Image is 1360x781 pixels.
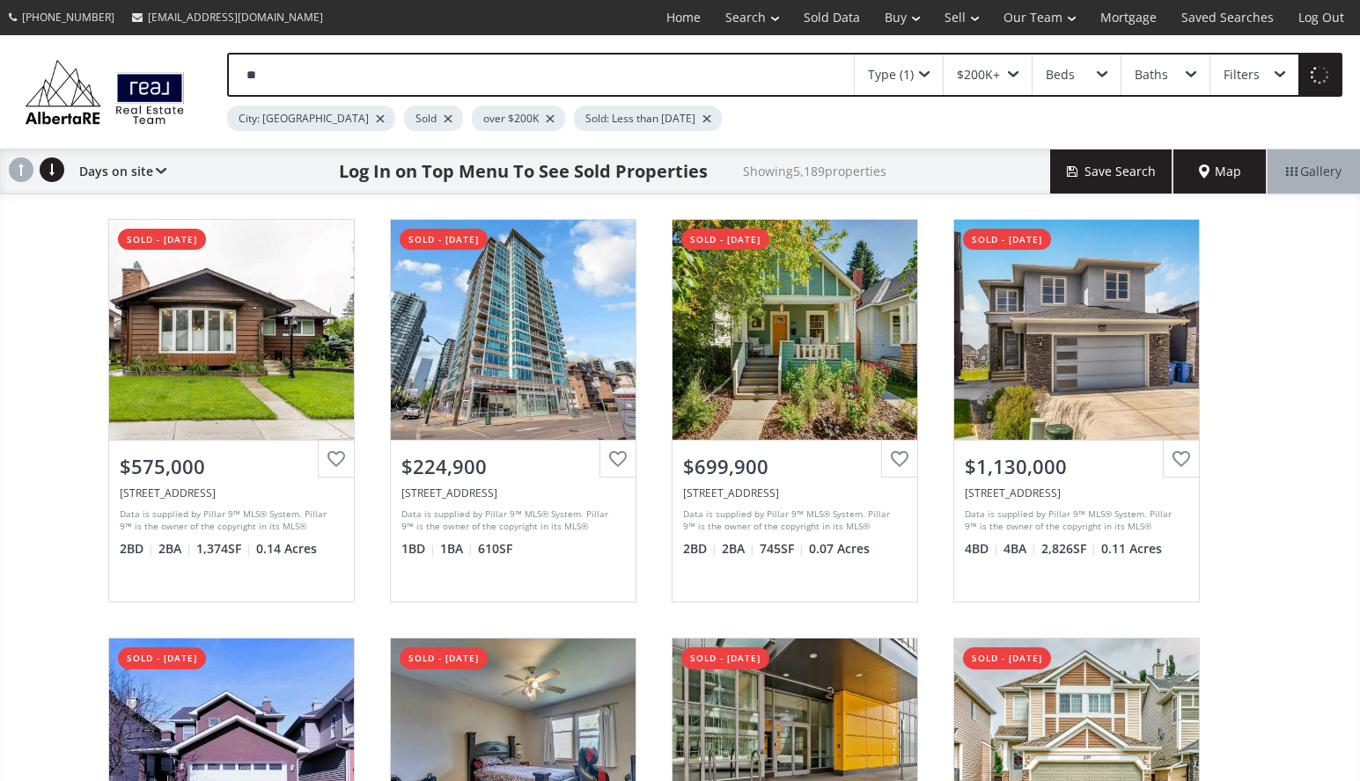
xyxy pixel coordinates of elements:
[401,540,436,558] span: 1 BD
[1050,150,1173,193] button: Save Search
[1003,540,1037,558] span: 4 BA
[120,540,154,558] span: 2 BD
[574,106,722,131] div: Sold: Less than [DATE]
[196,540,252,558] span: 1,374 SF
[440,540,474,558] span: 1 BA
[148,10,323,25] span: [EMAIL_ADDRESS][DOMAIN_NAME]
[372,201,654,620] a: sold - [DATE]$224,900[STREET_ADDRESS]Data is supplied by Pillar 9™ MLS® System. Pillar 9™ is the ...
[1173,150,1267,193] div: Map
[1101,540,1162,558] span: 0.11 Acres
[743,164,886,178] h2: Showing 5,189 properties
[809,540,870,558] span: 0.07 Acres
[404,106,463,131] div: Sold
[22,10,114,25] span: [PHONE_NUMBER]
[1286,163,1342,180] span: Gallery
[472,106,565,131] div: over $200K
[401,453,625,480] div: $224,900
[683,540,717,558] span: 2 BD
[654,201,936,620] a: sold - [DATE]$699,900[STREET_ADDRESS]Data is supplied by Pillar 9™ MLS® System. Pillar 9™ is the ...
[965,453,1188,480] div: $1,130,000
[1199,163,1241,180] span: Map
[683,453,907,480] div: $699,900
[683,507,902,534] div: Data is supplied by Pillar 9™ MLS® System. Pillar 9™ is the owner of the copyright in its MLS® Sy...
[760,540,805,558] span: 745 SF
[18,55,192,128] img: Logo
[123,1,332,33] a: [EMAIL_ADDRESS][DOMAIN_NAME]
[256,540,317,558] span: 0.14 Acres
[120,485,343,500] div: 7120 20 Street SE, Calgary, AB T2C 0P6
[683,485,907,500] div: 829 4 Avenue NW, Calgary, AB T2N 0M9
[1046,69,1075,81] div: Beds
[965,485,1188,500] div: 229 Carringvue Manor NW, Calgary, AB T3P 0W3
[1224,69,1260,81] div: Filters
[936,201,1217,620] a: sold - [DATE]$1,130,000[STREET_ADDRESS]Data is supplied by Pillar 9™ MLS® System. Pillar 9™ is th...
[91,201,372,620] a: sold - [DATE]$575,000[STREET_ADDRESS]Data is supplied by Pillar 9™ MLS® System. Pillar 9™ is the ...
[722,540,755,558] span: 2 BA
[120,453,343,480] div: $575,000
[965,540,999,558] span: 4 BD
[868,69,914,81] div: Type (1)
[339,159,708,184] h1: Log In on Top Menu To See Sold Properties
[158,540,192,558] span: 2 BA
[227,106,395,131] div: City: [GEOGRAPHIC_DATA]
[401,507,621,534] div: Data is supplied by Pillar 9™ MLS® System. Pillar 9™ is the owner of the copyright in its MLS® Sy...
[1135,69,1168,81] div: Baths
[1041,540,1097,558] span: 2,826 SF
[478,540,512,558] span: 610 SF
[957,69,1000,81] div: $200K+
[1267,150,1360,193] div: Gallery
[401,485,625,500] div: 188 15 Avenue SW #803, Calgary, AB T2R 1S4
[965,507,1184,534] div: Data is supplied by Pillar 9™ MLS® System. Pillar 9™ is the owner of the copyright in its MLS® Sy...
[70,150,166,193] div: Days on site
[120,507,339,534] div: Data is supplied by Pillar 9™ MLS® System. Pillar 9™ is the owner of the copyright in its MLS® Sy...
